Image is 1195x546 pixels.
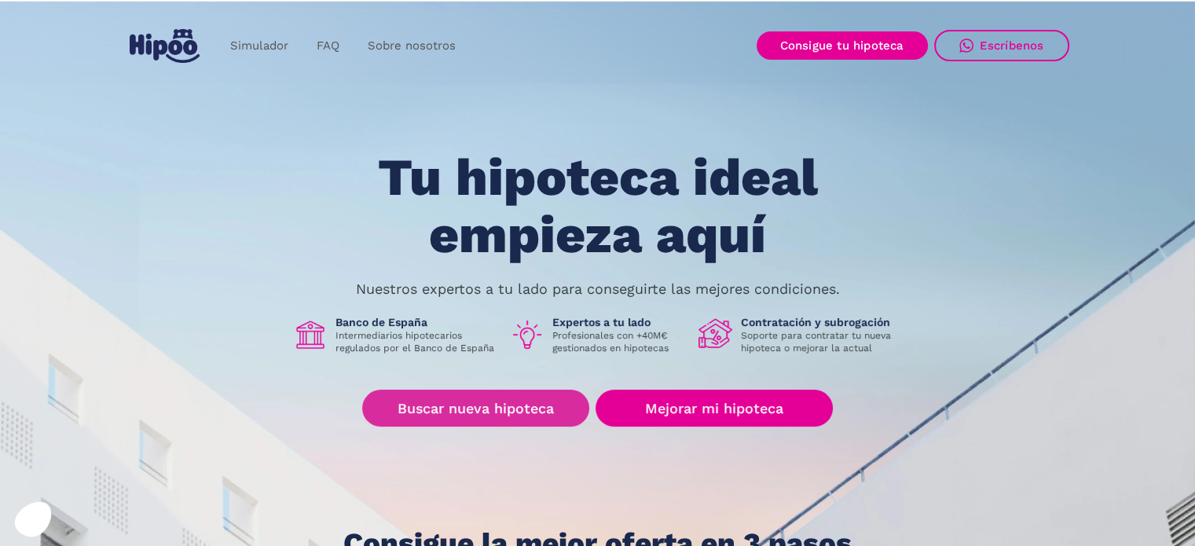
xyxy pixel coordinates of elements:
[216,31,302,61] a: Simulador
[934,30,1069,61] a: Escríbenos
[354,31,470,61] a: Sobre nosotros
[362,390,589,427] a: Buscar nueva hipoteca
[741,329,903,354] p: Soporte para contratar tu nueva hipoteca o mejorar la actual
[552,329,686,354] p: Profesionales con +40M€ gestionados en hipotecas
[552,315,686,329] h1: Expertos a tu lado
[299,149,895,263] h1: Tu hipoteca ideal empieza aquí
[596,390,832,427] a: Mejorar mi hipoteca
[757,31,928,60] a: Consigue tu hipoteca
[335,315,497,329] h1: Banco de España
[356,283,840,295] p: Nuestros expertos a tu lado para conseguirte las mejores condiciones.
[741,315,903,329] h1: Contratación y subrogación
[980,38,1044,53] div: Escríbenos
[302,31,354,61] a: FAQ
[126,23,203,69] a: home
[335,329,497,354] p: Intermediarios hipotecarios regulados por el Banco de España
